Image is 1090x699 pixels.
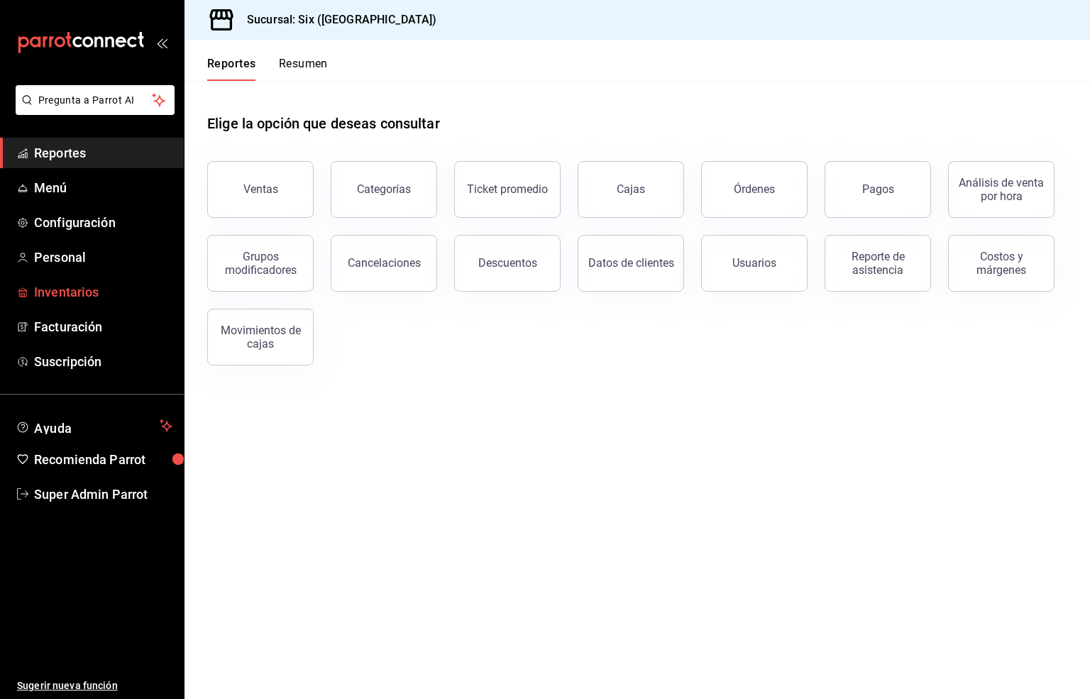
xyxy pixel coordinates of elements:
span: Pregunta a Parrot AI [38,93,153,108]
button: Análisis de venta por hora [948,161,1055,218]
button: Resumen [279,57,328,81]
a: Pregunta a Parrot AI [10,103,175,118]
button: Descuentos [454,235,561,292]
button: Reportes [207,57,256,81]
span: Sugerir nueva función [17,678,172,693]
div: Usuarios [732,256,776,270]
div: Órdenes [734,182,775,196]
button: Usuarios [701,235,808,292]
div: Cajas [617,181,646,198]
button: Reporte de asistencia [825,235,931,292]
button: Movimientos de cajas [207,309,314,365]
div: Categorías [357,182,411,196]
span: Menú [34,178,172,197]
button: Cancelaciones [331,235,437,292]
div: Ventas [243,182,278,196]
div: navigation tabs [207,57,328,81]
span: Ayuda [34,417,154,434]
span: Configuración [34,213,172,232]
span: Inventarios [34,282,172,302]
button: Datos de clientes [578,235,684,292]
button: Pregunta a Parrot AI [16,85,175,115]
h3: Sucursal: Six ([GEOGRAPHIC_DATA]) [236,11,436,28]
button: Ventas [207,161,314,218]
div: Reporte de asistencia [834,250,922,277]
span: Personal [34,248,172,267]
h1: Elige la opción que deseas consultar [207,113,440,134]
button: open_drawer_menu [156,37,167,48]
div: Cancelaciones [348,256,421,270]
div: Ticket promedio [467,182,548,196]
div: Costos y márgenes [957,250,1045,277]
button: Ticket promedio [454,161,561,218]
span: Suscripción [34,352,172,371]
button: Costos y márgenes [948,235,1055,292]
div: Pagos [862,182,894,196]
div: Análisis de venta por hora [957,176,1045,203]
button: Órdenes [701,161,808,218]
span: Reportes [34,143,172,163]
div: Descuentos [478,256,537,270]
span: Facturación [34,317,172,336]
button: Categorías [331,161,437,218]
div: Datos de clientes [588,256,674,270]
div: Grupos modificadores [216,250,304,277]
button: Grupos modificadores [207,235,314,292]
span: Super Admin Parrot [34,485,172,504]
button: Pagos [825,161,931,218]
div: Movimientos de cajas [216,324,304,351]
span: Recomienda Parrot [34,450,172,469]
a: Cajas [578,161,684,218]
